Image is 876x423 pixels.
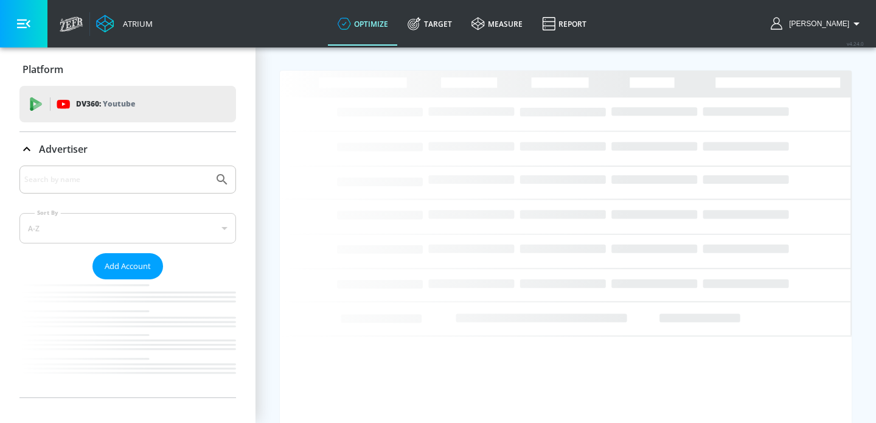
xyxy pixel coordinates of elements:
p: Platform [23,63,63,76]
div: Advertiser [19,132,236,166]
div: DV360: Youtube [19,86,236,122]
a: Report [532,2,596,46]
span: Add Account [105,259,151,273]
nav: list of Advertiser [19,279,236,397]
a: measure [462,2,532,46]
button: Add Account [92,253,163,279]
div: Atrium [118,18,153,29]
label: Sort By [35,209,61,217]
button: [PERSON_NAME] [771,16,864,31]
div: A-Z [19,213,236,243]
div: Advertiser [19,166,236,397]
span: v 4.24.0 [847,40,864,47]
p: Advertiser [39,142,88,156]
p: Youtube [103,97,135,110]
input: Search by name [24,172,209,187]
span: login as: eugenia.kim@zefr.com [784,19,849,28]
p: DV360: [76,97,135,111]
a: Atrium [96,15,153,33]
div: Platform [19,52,236,86]
a: optimize [328,2,398,46]
a: Target [398,2,462,46]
